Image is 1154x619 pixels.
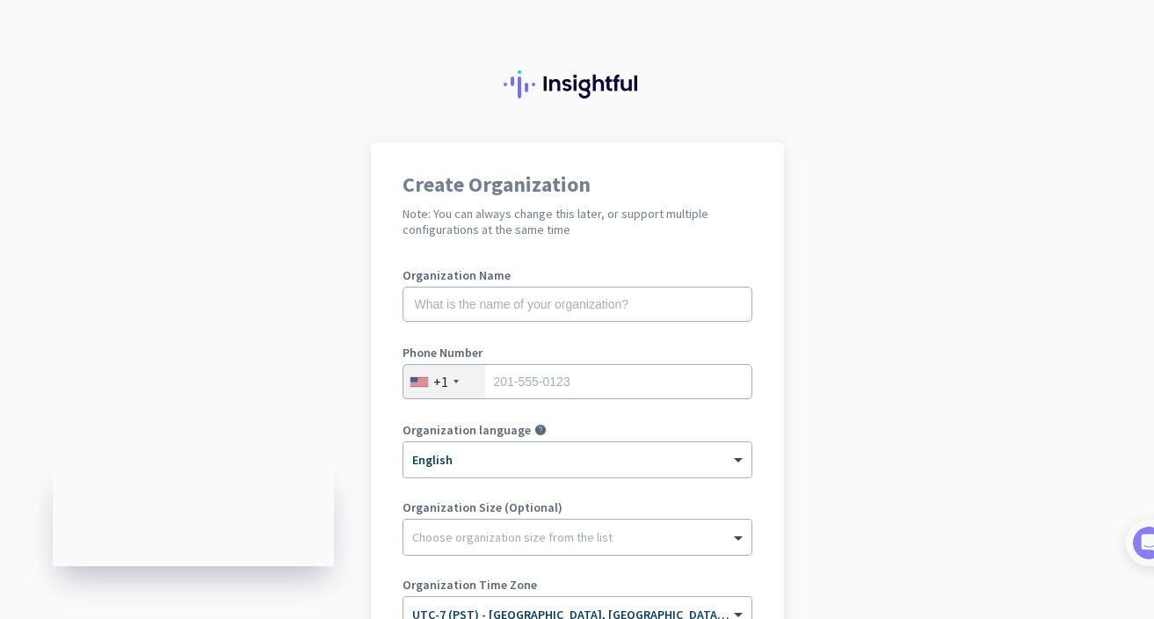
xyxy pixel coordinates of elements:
label: Phone Number [403,346,752,359]
h2: Note: You can always change this later, or support multiple configurations at the same time [403,206,752,237]
label: Organization Size (Optional) [403,501,752,513]
input: What is the name of your organization? [403,287,752,322]
input: 201-555-0123 [403,364,752,399]
iframe: Insightful Status [53,465,334,566]
i: help [534,424,547,436]
label: Organization Time Zone [403,579,752,591]
h1: Create Organization [403,174,752,195]
div: +1 [433,373,448,390]
label: Organization Name [403,269,752,281]
label: Organization language [403,424,531,436]
img: Insightful [504,70,651,98]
